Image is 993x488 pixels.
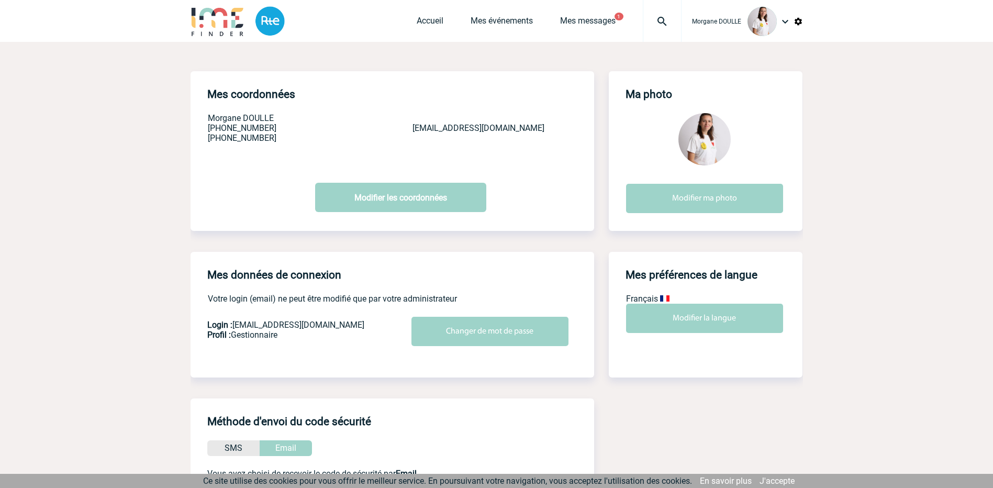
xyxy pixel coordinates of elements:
[678,113,731,165] img: 130205-0.jpg
[207,320,232,330] span: Login :
[275,440,296,456] p: Email
[208,133,276,143] span: [PHONE_NUMBER]
[208,113,241,123] span: Morgane
[626,294,658,304] span: Français
[615,13,623,20] button: 1
[207,330,407,340] p: Gestionnaire
[207,320,407,330] p: [EMAIL_ADDRESS][DOMAIN_NAME]
[208,294,594,304] p: Votre login (email) ne peut être modifié que par votre administrateur
[208,123,276,133] span: [PHONE_NUMBER]
[700,476,752,486] a: En savoir plus
[626,184,783,213] input: Modifier ma photo
[411,317,568,346] input: Changer de mot de passe
[626,269,757,281] h4: Mes préférences de langue
[626,304,783,333] input: Modifier la langue
[417,16,443,30] a: Accueil
[207,269,341,281] h4: Mes données de connexion
[560,16,616,30] a: Mes messages
[203,476,692,486] span: Ce site utilise des cookies pour vous offrir le meilleur service. En poursuivant votre navigation...
[207,415,371,428] h4: Méthode d'envoi du code sécurité
[225,440,242,456] p: SMS
[207,88,295,101] h4: Mes coordonnées
[243,113,274,123] span: DOULLE
[396,469,417,479] b: Email
[207,469,594,479] p: Vous avez choisi de recevoir le code de sécurité par
[760,476,795,486] a: J'accepte
[747,7,777,36] img: 130205-0.jpg
[626,88,672,101] h4: Ma photo
[692,18,741,25] span: Morgane DOULLE
[191,6,245,36] img: IME-Finder
[660,295,670,302] img: fr
[412,123,544,133] span: [EMAIL_ADDRESS][DOMAIN_NAME]
[315,183,486,212] a: Modifier les coordonnées
[207,330,231,340] span: Profil :
[471,16,533,30] a: Mes événements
